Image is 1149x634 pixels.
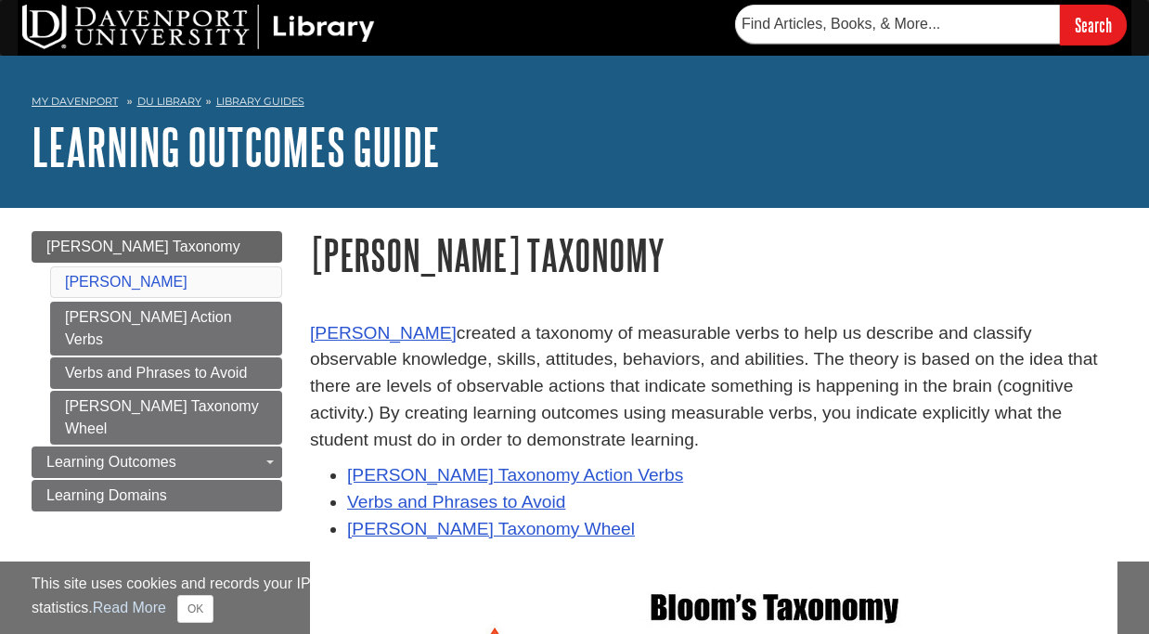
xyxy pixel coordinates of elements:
[1060,5,1127,45] input: Search
[310,320,1117,454] p: created a taxonomy of measurable verbs to help us describe and classify observable knowledge, ski...
[735,5,1060,44] input: Find Articles, Books, & More...
[216,95,304,108] a: Library Guides
[310,231,1117,278] h1: [PERSON_NAME] Taxonomy
[46,239,240,254] span: [PERSON_NAME] Taxonomy
[32,89,1117,119] nav: breadcrumb
[32,231,282,263] a: [PERSON_NAME] Taxonomy
[22,5,375,49] img: DU Library
[32,480,282,511] a: Learning Domains
[50,357,282,389] a: Verbs and Phrases to Avoid
[32,118,440,175] a: Learning Outcomes Guide
[347,519,635,538] a: [PERSON_NAME] Taxonomy Wheel
[50,302,282,356] a: [PERSON_NAME] Action Verbs
[32,446,282,478] a: Learning Outcomes
[310,323,457,343] a: [PERSON_NAME]
[46,487,167,503] span: Learning Domains
[32,573,1117,623] div: This site uses cookies and records your IP address for usage statistics. Additionally, we use Goo...
[177,595,213,623] button: Close
[50,391,282,445] a: [PERSON_NAME] Taxonomy Wheel
[347,465,683,485] a: [PERSON_NAME] Taxonomy Action Verbs
[65,274,187,290] a: [PERSON_NAME]
[347,492,565,511] a: Verbs and Phrases to Avoid
[46,454,176,470] span: Learning Outcomes
[735,5,1127,45] form: Searches DU Library's articles, books, and more
[32,231,282,511] div: Guide Page Menu
[32,94,118,110] a: My Davenport
[93,600,166,615] a: Read More
[137,95,201,108] a: DU Library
